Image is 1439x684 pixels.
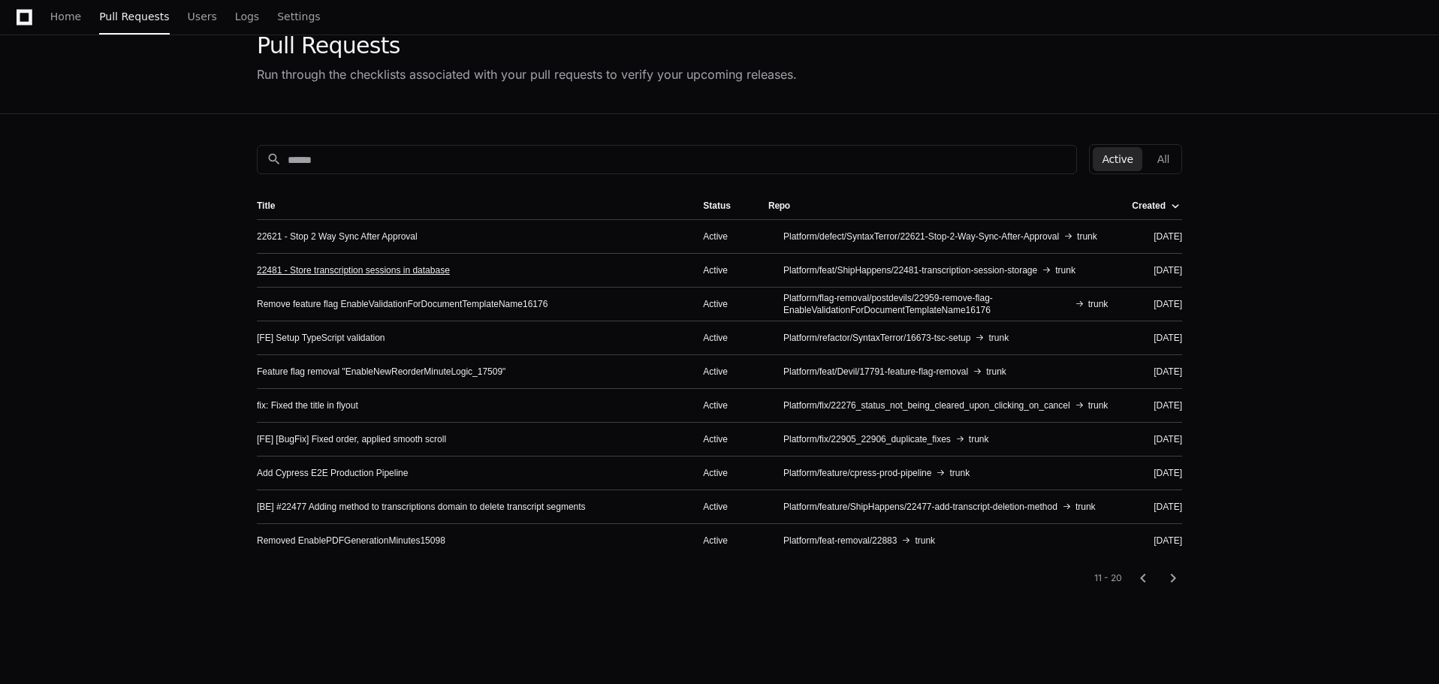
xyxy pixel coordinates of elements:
[703,535,744,547] div: Active
[1077,231,1097,243] span: trunk
[703,231,744,243] div: Active
[703,366,744,378] div: Active
[988,332,1009,344] span: trunk
[783,433,951,445] span: Platform/fix/22905_22906_duplicate_fixes
[783,467,931,479] span: Platform/feature/cpress-prod-pipeline
[1164,569,1182,587] mat-icon: chevron_right
[1148,147,1178,171] button: All
[783,292,1070,316] span: Platform/flag-removal/postdevils/22959-remove-flag-EnableValidationForDocumentTemplateName16176
[1132,501,1182,513] div: [DATE]
[257,535,445,547] a: Removed EnablePDFGenerationMinutes15098
[257,200,275,212] div: Title
[257,332,385,344] a: [FE] Setup TypeScript validation
[267,152,282,167] mat-icon: search
[257,32,797,59] div: Pull Requests
[783,535,897,547] span: Platform/feat-removal/22883
[1093,147,1142,171] button: Active
[783,501,1057,513] span: Platform/feature/ShipHappens/22477-add-transcript-deletion-method
[986,366,1006,378] span: trunk
[1132,366,1182,378] div: [DATE]
[257,467,408,479] a: Add Cypress E2E Production Pipeline
[257,231,418,243] a: 22621 - Stop 2 Way Sync After Approval
[257,366,505,378] a: Feature flag removal "EnableNewReorderMinuteLogic_17509"
[783,231,1059,243] span: Platform/defect/SyntaxTerror/22621-Stop-2-Way-Sync-After-Approval
[1132,264,1182,276] div: [DATE]
[703,264,744,276] div: Active
[703,433,744,445] div: Active
[1132,298,1182,310] div: [DATE]
[949,467,970,479] span: trunk
[703,200,731,212] div: Status
[703,399,744,411] div: Active
[1134,569,1152,587] mat-icon: chevron_left
[703,332,744,344] div: Active
[257,399,358,411] a: fix: Fixed the title in flyout
[1088,298,1109,310] span: trunk
[703,501,744,513] div: Active
[1132,200,1179,212] div: Created
[235,12,259,21] span: Logs
[257,501,586,513] a: [BE] #22477 Adding method to transcriptions domain to delete transcript segments
[783,332,970,344] span: Platform/refactor/SyntaxTerror/16673-tsc-setup
[188,12,217,21] span: Users
[257,298,548,310] a: Remove feature flag EnableValidationForDocumentTemplateName16176
[99,12,169,21] span: Pull Requests
[257,264,450,276] a: 22481 - Store transcription sessions in database
[277,12,320,21] span: Settings
[756,192,1120,219] th: Repo
[50,12,81,21] span: Home
[1132,535,1182,547] div: [DATE]
[1132,231,1182,243] div: [DATE]
[257,200,679,212] div: Title
[703,200,744,212] div: Status
[1055,264,1075,276] span: trunk
[783,264,1037,276] span: Platform/feat/ShipHappens/22481-transcription-session-storage
[257,433,446,445] a: [FE] [BugFix] Fixed order, applied smooth scroll
[1132,399,1182,411] div: [DATE]
[915,535,935,547] span: trunk
[1132,433,1182,445] div: [DATE]
[1132,200,1166,212] div: Created
[1088,399,1109,411] span: trunk
[1132,332,1182,344] div: [DATE]
[703,467,744,479] div: Active
[703,298,744,310] div: Active
[783,366,968,378] span: Platform/feat/Devil/17791-feature-flag-removal
[257,65,797,83] div: Run through the checklists associated with your pull requests to verify your upcoming releases.
[1132,467,1182,479] div: [DATE]
[1094,572,1122,584] div: 11 - 20
[783,399,1070,411] span: Platform/fix/22276_status_not_being_cleared_upon_clicking_on_cancel
[969,433,989,445] span: trunk
[1075,501,1096,513] span: trunk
